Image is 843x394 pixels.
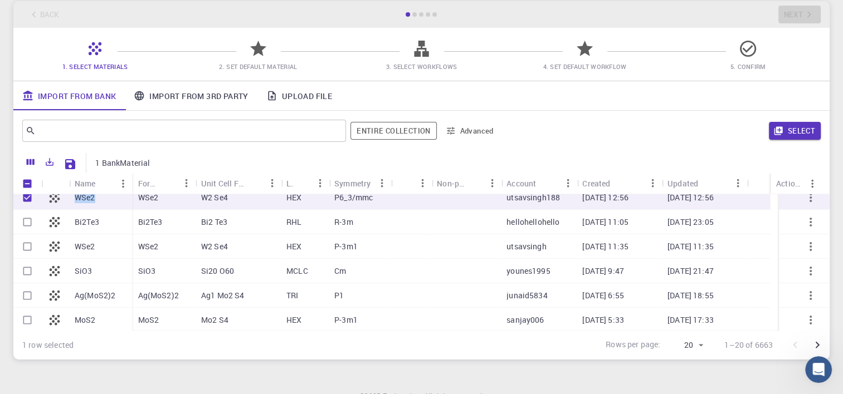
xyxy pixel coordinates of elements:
[606,339,660,352] p: Rows per page:
[96,175,114,193] button: Sort
[22,8,62,18] span: Support
[132,173,195,194] div: Formula
[160,174,178,192] button: Sort
[40,153,59,171] button: Export
[667,265,714,277] p: [DATE] 21:47
[329,173,391,194] div: Symmetry
[334,216,353,228] p: R-3m
[543,62,626,71] span: 4. Set Default Workflow
[582,192,628,203] p: [DATE] 12:56
[334,290,344,301] p: P1
[13,81,125,110] a: Import From Bank
[75,192,95,203] p: WSe2
[201,216,227,228] p: Bi2 Te3
[75,314,96,326] p: MoS2
[559,174,577,192] button: Menu
[437,173,465,194] div: Non-periodic
[506,173,536,194] div: Account
[334,241,358,252] p: P-3m1
[803,175,821,193] button: Menu
[286,173,293,194] div: Lattice
[667,173,698,194] div: Updated
[125,81,257,110] a: Import From 3rd Party
[138,241,158,252] p: WSe2
[386,62,457,71] span: 3. Select Workflows
[391,173,431,194] div: Tags
[667,290,714,301] p: [DATE] 18:55
[293,174,311,192] button: Sort
[350,122,436,140] button: Entire collection
[776,173,803,194] div: Actions
[286,241,301,252] p: HEX
[75,290,115,301] p: Ag(MoS2)2
[582,216,628,228] p: [DATE] 11:05
[413,174,431,192] button: Menu
[114,175,132,193] button: Menu
[201,173,245,194] div: Unit Cell Formula
[286,192,301,203] p: HEX
[286,216,301,228] p: RHL
[667,241,714,252] p: [DATE] 11:35
[769,122,821,140] button: Select
[138,216,162,228] p: Bi2Te3
[506,314,544,326] p: sanjay006
[506,241,547,252] p: utsavsingh
[577,173,662,194] div: Created
[373,174,391,192] button: Menu
[21,153,40,171] button: Columns
[698,174,716,192] button: Sort
[582,241,628,252] p: [DATE] 11:35
[730,62,766,71] span: 5. Confirm
[196,173,281,194] div: Unit Cell Formula
[667,216,714,228] p: [DATE] 23:05
[662,173,747,194] div: Updated
[806,334,829,356] button: Go to next page
[771,173,821,194] div: Actions
[536,174,554,192] button: Sort
[95,157,150,169] p: 1 BankMaterial
[667,314,714,326] p: [DATE] 17:33
[334,265,346,277] p: Cm
[75,265,92,277] p: SiO3
[75,216,99,228] p: Bi2Te3
[506,216,559,228] p: hellohellohello
[582,290,624,301] p: [DATE] 6:55
[501,173,577,194] div: Account
[644,174,662,192] button: Menu
[665,337,706,353] div: 20
[201,290,245,301] p: Ag1 Mo2 S4
[582,314,624,326] p: [DATE] 5:33
[75,173,96,194] div: Name
[138,314,159,326] p: MoS2
[245,174,263,192] button: Sort
[201,241,228,252] p: W2 Se4
[431,173,501,194] div: Non-periodic
[138,265,155,277] p: SiO3
[75,241,95,252] p: WSe2
[286,265,308,277] p: MCLC
[334,314,358,326] p: P-3m1
[286,314,301,326] p: HEX
[350,122,436,140] span: Filter throughout whole library including sets (folders)
[729,174,747,192] button: Menu
[334,192,373,203] p: P6_3/mmc
[441,122,499,140] button: Advanced
[311,174,329,192] button: Menu
[178,174,196,192] button: Menu
[22,339,74,351] div: 1 row selected
[219,62,297,71] span: 2. Set Default Material
[506,265,550,277] p: younes1995
[286,290,298,301] p: TRI
[59,153,81,175] button: Save Explorer Settings
[138,192,158,203] p: WSe2
[257,81,341,110] a: Upload File
[465,174,483,192] button: Sort
[506,290,548,301] p: junaid5834
[201,265,234,277] p: Si20 O60
[805,356,832,383] iframe: Intercom live chat
[138,290,178,301] p: Ag(MoS2)2
[263,174,281,192] button: Menu
[506,192,560,203] p: utsavsingh188
[724,339,773,351] p: 1–20 of 6663
[582,173,610,194] div: Created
